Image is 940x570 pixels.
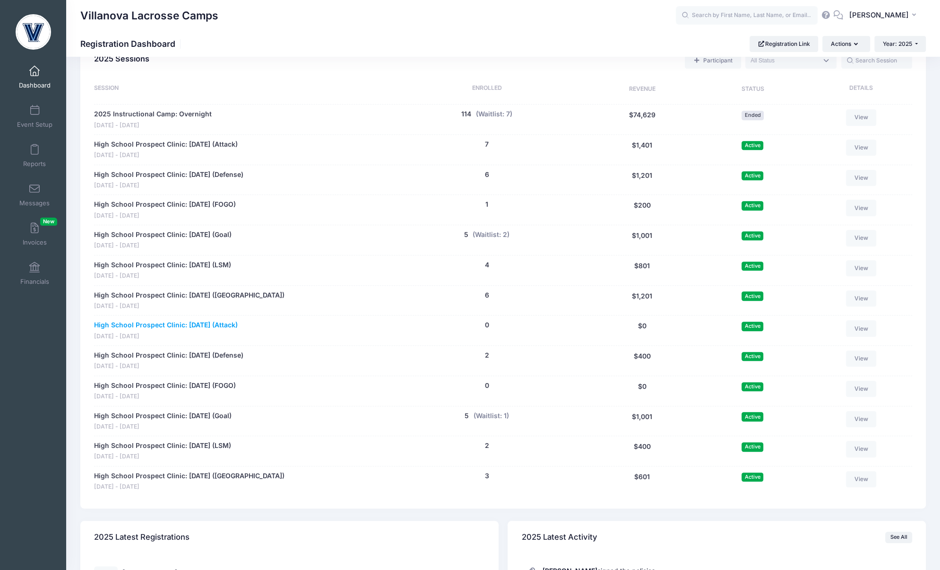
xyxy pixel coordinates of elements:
[23,238,47,246] span: Invoices
[585,381,699,401] div: $0
[742,412,763,421] span: Active
[484,381,489,391] button: 0
[94,381,236,391] a: High School Prospect Clinic: [DATE] (FOGO)
[484,170,489,180] button: 6
[473,230,509,240] button: (Waitlist: 2)
[874,36,926,52] button: Year: 2025
[461,109,471,119] button: 114
[846,230,876,246] a: View
[17,121,52,129] span: Event Setup
[40,218,57,226] span: New
[585,441,699,461] div: $400
[585,109,699,130] div: $74,629
[94,200,236,210] a: High School Prospect Clinic: [DATE] (FOGO)
[822,36,870,52] button: Actions
[19,81,51,89] span: Dashboard
[742,352,763,361] span: Active
[585,170,699,190] div: $1,201
[94,411,232,421] a: High School Prospect Clinic: [DATE] (Goal)
[742,322,763,331] span: Active
[16,14,51,50] img: Villanova Lacrosse Camps
[94,362,243,371] span: [DATE] - [DATE]
[20,278,49,286] span: Financials
[742,111,764,120] span: Ended
[585,230,699,250] div: $1,001
[94,211,236,220] span: [DATE] - [DATE]
[476,109,512,119] button: (Waitlist: 7)
[485,200,488,210] button: 1
[585,140,699,160] div: $1,401
[94,422,232,431] span: [DATE] - [DATE]
[94,230,232,240] a: High School Prospect Clinic: [DATE] (Goal)
[94,170,243,180] a: High School Prospect Clinic: [DATE] (Defense)
[846,471,876,487] a: View
[846,260,876,276] a: View
[94,151,238,160] span: [DATE] - [DATE]
[585,260,699,281] div: $801
[585,471,699,491] div: $601
[742,382,763,391] span: Active
[742,473,763,482] span: Active
[846,411,876,427] a: View
[484,351,489,360] button: 2
[846,170,876,186] a: View
[522,524,597,551] h4: 2025 Latest Activity
[23,160,46,168] span: Reports
[585,320,699,341] div: $0
[846,109,876,125] a: View
[465,411,469,421] button: 5
[849,10,909,20] span: [PERSON_NAME]
[750,36,818,52] a: Registration Link
[12,257,57,290] a: Financials
[80,39,183,49] h1: Registration Dashboard
[846,290,876,307] a: View
[12,178,57,211] a: Messages
[94,140,238,149] a: High School Prospect Clinic: [DATE] (Attack)
[94,471,285,481] a: High School Prospect Clinic: [DATE] ([GEOGRAPHIC_DATA])
[676,6,818,25] input: Search by First Name, Last Name, or Email...
[742,231,763,240] span: Active
[742,171,763,180] span: Active
[94,84,388,95] div: Session
[484,290,489,300] button: 6
[464,230,468,240] button: 5
[742,262,763,271] span: Active
[846,351,876,367] a: View
[94,290,285,300] a: High School Prospect Clinic: [DATE] ([GEOGRAPHIC_DATA])
[19,199,50,207] span: Messages
[474,411,509,421] button: (Waitlist: 1)
[846,441,876,457] a: View
[843,5,926,26] button: [PERSON_NAME]
[80,5,218,26] h1: Villanova Lacrosse Camps
[12,139,57,172] a: Reports
[94,351,243,360] a: High School Prospect Clinic: [DATE] (Defense)
[585,290,699,311] div: $1,201
[94,332,238,341] span: [DATE] - [DATE]
[94,482,285,491] span: [DATE] - [DATE]
[885,532,912,543] a: See All
[388,84,585,95] div: Enrolled
[846,320,876,336] a: View
[94,54,149,63] span: 2025 Sessions
[585,351,699,371] div: $400
[94,441,231,451] a: High School Prospect Clinic: [DATE] (LSM)
[484,441,489,451] button: 2
[742,141,763,150] span: Active
[94,392,236,401] span: [DATE] - [DATE]
[484,471,489,481] button: 3
[94,452,231,461] span: [DATE] - [DATE]
[585,84,699,95] div: Revenue
[94,524,190,551] h4: 2025 Latest Registrations
[94,302,285,311] span: [DATE] - [DATE]
[742,201,763,210] span: Active
[685,53,741,69] a: Add a new manual registration
[742,442,763,451] span: Active
[484,320,489,330] button: 0
[94,121,212,130] span: [DATE] - [DATE]
[846,200,876,216] a: View
[699,84,806,95] div: Status
[806,84,912,95] div: Details
[742,291,763,300] span: Active
[94,260,231,270] a: High School Prospect Clinic: [DATE] (LSM)
[585,200,699,220] div: $200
